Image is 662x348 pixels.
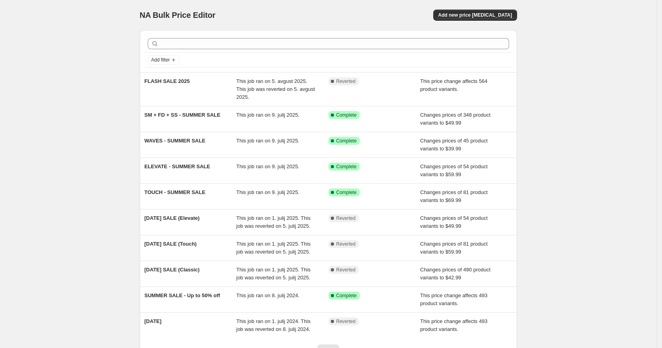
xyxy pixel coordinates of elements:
[336,215,356,221] span: Reverted
[236,292,299,298] span: This job ran on 8. julij 2024.
[420,318,488,332] span: This price change affects 493 product variants.
[420,189,488,203] span: Changes prices of 81 product variants to $69.99
[336,78,356,85] span: Reverted
[336,241,356,247] span: Reverted
[336,138,357,144] span: Complete
[140,11,216,19] span: NA Bulk Price Editor
[420,112,490,126] span: Changes prices of 348 product variants to $49.99
[145,318,162,324] span: [DATE]
[151,57,170,63] span: Add filter
[145,189,206,195] span: TOUCH - SUMMER SALE
[236,189,299,195] span: This job ran on 9. julij 2025.
[420,267,490,281] span: Changes prices of 490 product variants to $42.99
[236,241,311,255] span: This job ran on 1. julij 2025. This job was reverted on 5. julij 2025.
[336,189,357,196] span: Complete
[148,55,179,65] button: Add filter
[145,138,206,144] span: WAVES - SUMMER SALE
[236,112,299,118] span: This job ran on 9. julij 2025.
[145,267,200,273] span: [DATE] SALE (Classic)
[236,267,311,281] span: This job ran on 1. julij 2025. This job was reverted on 5. julij 2025.
[236,163,299,169] span: This job ran on 9. julij 2025.
[145,163,210,169] span: ELEVATE - SUMMER SALE
[236,215,311,229] span: This job ran on 1. julij 2025. This job was reverted on 5. julij 2025.
[420,215,488,229] span: Changes prices of 54 product variants to $49.99
[236,138,299,144] span: This job ran on 9. julij 2025.
[420,241,488,255] span: Changes prices of 81 product variants to $59.99
[145,78,190,84] span: FLASH SALE 2025
[420,78,488,92] span: This price change affects 564 product variants.
[420,163,488,177] span: Changes prices of 54 product variants to $59.99
[420,138,488,152] span: Changes prices of 45 product variants to $39.99
[433,10,517,21] button: Add new price [MEDICAL_DATA]
[336,267,356,273] span: Reverted
[145,292,220,298] span: SUMMER SALE - Up to 50% off
[336,112,357,118] span: Complete
[420,292,488,306] span: This price change affects 493 product variants.
[438,12,512,18] span: Add new price [MEDICAL_DATA]
[145,112,220,118] span: SM + FD + SS - SUMMER SALE
[236,318,311,332] span: This job ran on 1. julij 2024. This job was reverted on 8. julij 2024.
[145,241,197,247] span: [DATE] SALE (Touch)
[336,292,357,299] span: Complete
[336,318,356,325] span: Reverted
[145,215,200,221] span: [DATE] SALE (Elevate)
[336,163,357,170] span: Complete
[236,78,315,100] span: This job ran on 5. avgust 2025. This job was reverted on 5. avgust 2025.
